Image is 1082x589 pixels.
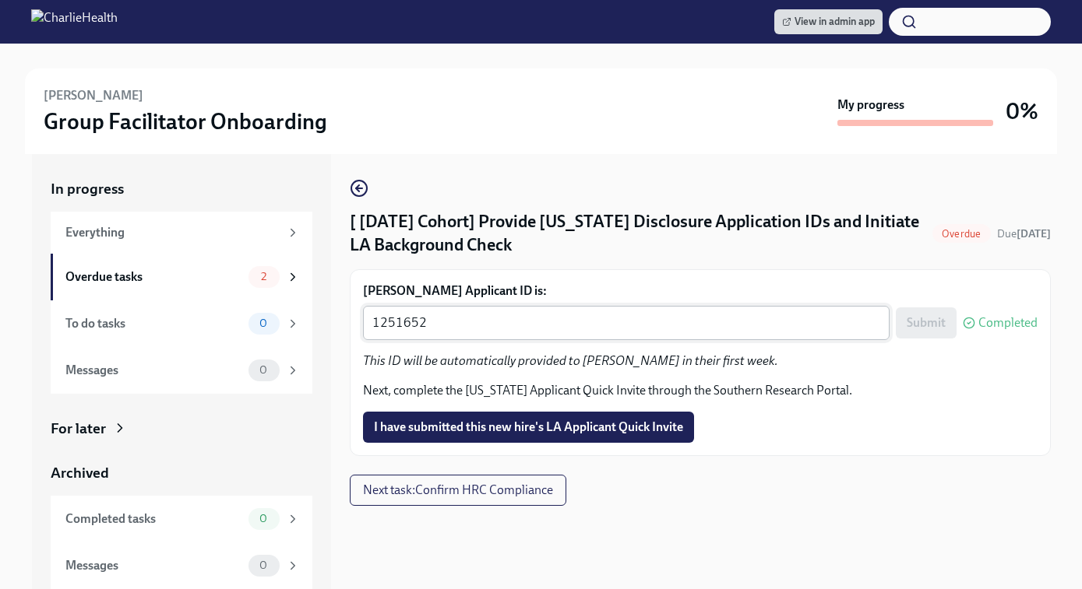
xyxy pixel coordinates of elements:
[363,382,1038,399] p: Next, complete the [US_STATE] Applicant Quick Invite through the Southern Research Portal.
[31,9,118,34] img: CharlieHealth
[51,347,312,394] a: Messages0
[252,271,276,282] span: 2
[250,513,277,524] span: 0
[363,482,553,498] span: Next task : Confirm HRC Compliance
[44,107,327,135] h3: Group Facilitator Onboarding
[363,412,694,443] button: I have submitted this new hire's LA Applicant Quick Invite
[65,315,242,332] div: To do tasks
[51,419,106,439] div: For later
[363,282,1038,300] label: [PERSON_NAME] Applicant ID is:
[1006,97,1038,125] h3: 0%
[51,419,312,439] a: For later
[250,559,277,571] span: 0
[250,317,277,329] span: 0
[774,9,883,34] a: View in admin app
[51,463,312,483] a: Archived
[997,227,1051,240] span: Due
[51,212,312,254] a: Everything
[932,228,990,240] span: Overdue
[65,224,280,241] div: Everything
[978,317,1038,329] span: Completed
[51,300,312,347] a: To do tasks0
[65,510,242,528] div: Completed tasks
[1017,227,1051,240] strong: [DATE]
[997,226,1051,241] span: August 20th, 2025 10:00
[350,210,927,257] h4: [ [DATE] Cohort] Provide [US_STATE] Disclosure Application IDs and Initiate LA Background Check
[65,268,242,286] div: Overdue tasks
[65,557,242,574] div: Messages
[782,14,875,30] span: View in admin app
[350,475,566,506] button: Next task:Confirm HRC Compliance
[51,179,312,199] a: In progress
[44,87,143,104] h6: [PERSON_NAME]
[51,254,312,300] a: Overdue tasks2
[363,353,778,368] em: This ID will be automatically provided to [PERSON_NAME] in their first week.
[250,364,277,376] span: 0
[65,362,242,379] div: Messages
[51,496,312,542] a: Completed tasks0
[374,419,683,435] span: I have submitted this new hire's LA Applicant Quick Invite
[51,542,312,589] a: Messages0
[372,314,880,332] textarea: 1251652
[837,96,904,114] strong: My progress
